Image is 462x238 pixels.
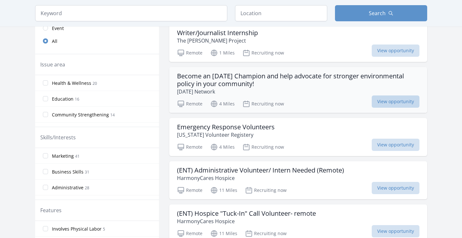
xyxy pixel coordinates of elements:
[372,225,419,237] span: View opportunity
[35,22,159,35] a: Event
[177,174,344,182] p: HarmonyCares Hospice
[169,161,427,199] a: (ENT) Administrative Volunteer/ Intern Needed (Remote) HarmonyCares Hospice Remote 11 Miles Recru...
[177,29,258,37] h3: Writer/Journalist Internship
[177,217,316,225] p: HarmonyCares Hospice
[52,112,109,118] span: Community Strengthening
[52,169,84,175] span: Business Skills
[169,67,427,113] a: Become an [DATE] Champion and help advocate for stronger environmental policy in your community! ...
[52,96,74,102] span: Education
[372,45,419,57] span: View opportunity
[85,169,89,175] span: 31
[245,186,287,194] p: Recruiting now
[210,100,235,108] p: 4 Miles
[177,72,419,88] h3: Become an [DATE] Champion and help advocate for stronger environmental policy in your community!
[177,49,202,57] p: Remote
[335,5,427,21] button: Search
[242,100,284,108] p: Recruiting now
[177,100,202,108] p: Remote
[75,96,79,102] span: 16
[245,230,287,237] p: Recruiting now
[103,226,105,232] span: 5
[369,9,386,17] span: Search
[177,186,202,194] p: Remote
[177,131,275,139] p: [US_STATE] Volunteer Registery
[40,134,76,141] legend: Skills/Interests
[43,80,48,85] input: Health & Wellness 20
[52,153,74,159] span: Marketing
[35,35,159,47] a: All
[43,169,48,174] input: Business Skills 31
[210,230,237,237] p: 11 Miles
[372,182,419,194] span: View opportunity
[43,112,48,117] input: Community Strengthening 14
[43,153,48,158] input: Marketing 41
[85,185,89,191] span: 28
[177,37,258,45] p: The [PERSON_NAME] Project
[52,184,84,191] span: Administrative
[52,226,102,232] span: Involves Physical Labor
[43,185,48,190] input: Administrative 28
[93,81,97,86] span: 20
[110,112,115,118] span: 14
[372,95,419,108] span: View opportunity
[169,118,427,156] a: Emergency Response Volunteers [US_STATE] Volunteer Registery Remote 4 Miles Recruiting now View o...
[242,49,284,57] p: Recruiting now
[242,143,284,151] p: Recruiting now
[210,49,235,57] p: 1 Miles
[235,5,327,21] input: Location
[43,226,48,231] input: Involves Physical Labor 5
[177,88,419,95] p: [DATE] Network
[177,166,344,174] h3: (ENT) Administrative Volunteer/ Intern Needed (Remote)
[177,210,316,217] h3: (ENT) Hospice "Tuck-In" Call Volunteer- remote
[43,96,48,101] input: Education 16
[177,123,275,131] h3: Emergency Response Volunteers
[177,143,202,151] p: Remote
[52,80,91,86] span: Health & Wellness
[35,5,227,21] input: Keyword
[210,143,235,151] p: 4 Miles
[177,230,202,237] p: Remote
[52,25,64,32] span: Event
[210,186,237,194] p: 11 Miles
[40,206,62,214] legend: Features
[40,61,65,68] legend: Issue area
[75,154,80,159] span: 41
[52,38,57,45] span: All
[169,24,427,62] a: Writer/Journalist Internship The [PERSON_NAME] Project Remote 1 Miles Recruiting now View opportu...
[372,139,419,151] span: View opportunity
